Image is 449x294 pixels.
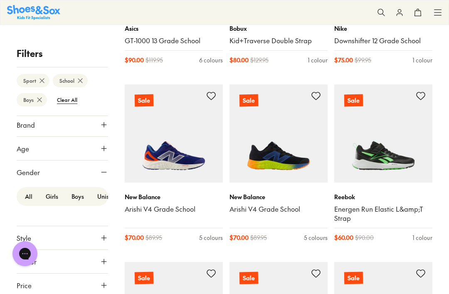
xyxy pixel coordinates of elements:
[355,56,371,64] span: $ 99.95
[135,94,153,106] p: Sale
[334,36,432,45] a: Downshifter 12 Grade School
[355,233,374,242] span: $ 90.00
[229,24,328,33] p: Bobux
[18,189,39,204] label: All
[229,193,328,201] p: New Balance
[65,189,91,204] label: Boys
[412,233,432,242] div: 1 colour
[17,250,108,273] button: Colour
[334,84,432,183] a: Sale
[7,5,60,20] a: Shoes & Sox
[17,167,40,177] span: Gender
[250,233,267,242] span: $ 89.95
[125,84,223,183] a: Sale
[125,233,144,242] span: $ 70.00
[199,56,223,64] div: 6 colours
[125,56,144,64] span: $ 90.00
[17,280,32,290] span: Price
[239,272,258,284] p: Sale
[125,36,223,45] a: GT-1000 13 Grade School
[334,233,353,242] span: $ 60.00
[17,226,108,250] button: Style
[125,193,223,201] p: New Balance
[17,113,108,136] button: Brand
[146,233,162,242] span: $ 89.95
[239,94,258,106] p: Sale
[17,74,49,87] btn: Sport
[125,205,223,214] a: Arishi V4 Grade School
[344,94,363,106] p: Sale
[17,93,47,106] btn: Boys
[229,205,328,214] a: Arishi V4 Grade School
[17,161,108,184] button: Gender
[199,233,223,242] div: 5 colours
[229,36,328,45] a: Kid+Traverse Double Strap
[53,74,88,87] btn: School
[229,233,249,242] span: $ 70.00
[229,56,249,64] span: $ 80.00
[344,272,363,284] p: Sale
[17,143,29,153] span: Age
[17,137,108,160] button: Age
[17,233,31,243] span: Style
[146,56,163,64] span: $ 119.95
[308,56,328,64] div: 1 colour
[17,47,108,60] p: Filters
[334,24,432,33] p: Nike
[7,5,60,20] img: SNS_Logo_Responsive.svg
[50,92,84,107] btn: Clear All
[250,56,269,64] span: $ 129.95
[334,205,432,223] a: Energen Run Elastic L&amp;T Strap
[125,24,223,33] p: Asics
[39,189,65,204] label: Girls
[304,233,328,242] div: 5 colours
[17,120,35,130] span: Brand
[8,238,42,269] iframe: Gorgias live chat messenger
[334,193,432,201] p: Reebok
[135,272,153,284] p: Sale
[334,56,353,64] span: $ 75.00
[91,189,122,204] label: Unisex
[412,56,432,64] div: 1 colour
[229,84,328,183] a: Sale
